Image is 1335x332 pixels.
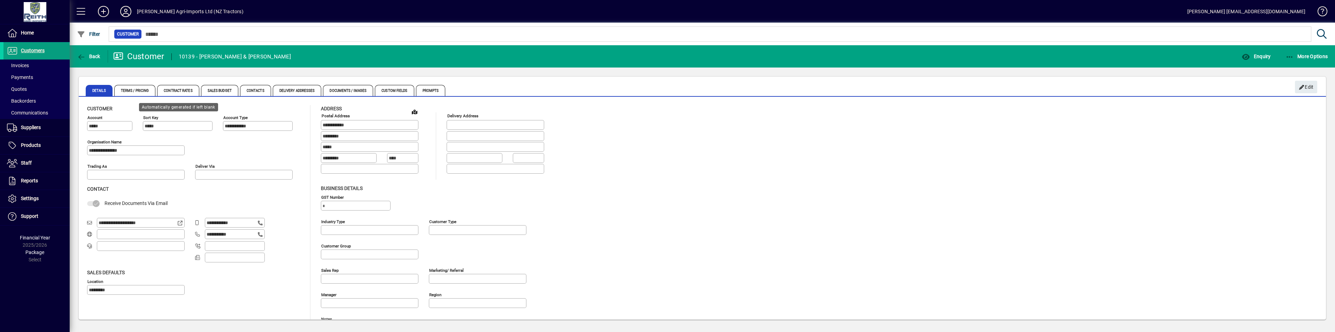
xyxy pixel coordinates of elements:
a: View on map [409,106,420,117]
mat-label: Customer group [321,243,351,248]
mat-label: Marketing/ Referral [429,268,464,272]
div: Customer [113,51,164,62]
span: Package [25,250,44,255]
span: Prompts [416,85,446,96]
a: Knowledge Base [1312,1,1326,24]
span: Customer [117,31,139,38]
button: Edit [1295,81,1317,93]
span: Payments [7,74,33,80]
span: Customers [21,48,45,53]
span: Staff [21,160,32,166]
a: Reports [3,172,70,190]
mat-label: Notes [321,316,332,321]
mat-label: Organisation name [87,140,122,144]
mat-label: Sort key [143,115,158,120]
button: Back [75,50,102,63]
a: Home [3,24,70,42]
span: Settings [21,196,39,201]
span: Documents / Images [323,85,373,96]
mat-label: Region [429,292,441,297]
a: Invoices [3,60,70,71]
span: Home [21,30,34,35]
button: Enquiry [1240,50,1272,63]
a: Communications [3,107,70,119]
span: Address [321,106,342,111]
mat-label: Manager [321,292,337,297]
span: Backorders [7,98,36,104]
span: Invoices [7,63,29,68]
span: Sales Budget [201,85,238,96]
span: Contacts [240,85,271,96]
mat-label: Customer type [429,219,456,224]
a: Settings [3,190,70,207]
span: Terms / Pricing [114,85,156,96]
span: Details [86,85,113,96]
span: Edit [1299,81,1314,93]
a: Staff [3,155,70,172]
mat-label: Account [87,115,102,120]
mat-label: GST Number [321,195,344,199]
span: Reports [21,178,38,183]
button: Profile [115,5,137,18]
span: Contract Rates [157,85,199,96]
mat-label: Industry type [321,219,345,224]
mat-label: Sales rep [321,268,339,272]
span: Delivery Addresses [273,85,322,96]
div: [PERSON_NAME] [EMAIL_ADDRESS][DOMAIN_NAME] [1187,6,1305,17]
div: Automatically generated if left blank [139,103,218,111]
a: Support [3,208,70,225]
button: Filter [75,28,102,40]
span: Custom Fields [375,85,414,96]
span: Products [21,142,41,148]
span: Customer [87,106,113,111]
mat-label: Location [87,279,103,284]
span: Suppliers [21,125,41,130]
span: Enquiry [1242,54,1271,59]
a: Suppliers [3,119,70,136]
span: Quotes [7,86,27,92]
mat-label: Deliver via [195,164,215,169]
a: Quotes [3,83,70,95]
div: 10139 - [PERSON_NAME] & [PERSON_NAME] [179,51,291,62]
a: Payments [3,71,70,83]
app-page-header-button: Back [70,50,108,63]
mat-label: Trading as [87,164,107,169]
span: Contact [87,186,109,192]
span: Business details [321,185,363,191]
button: Add [92,5,115,18]
span: Filter [77,31,100,37]
div: [PERSON_NAME] Agri-Imports Ltd (NZ Tractors) [137,6,244,17]
span: Support [21,213,38,219]
span: More Options [1286,54,1328,59]
span: Sales defaults [87,270,125,275]
span: Communications [7,110,48,116]
span: Receive Documents Via Email [105,200,168,206]
span: Financial Year [20,235,50,240]
a: Backorders [3,95,70,107]
a: Products [3,137,70,154]
span: Back [77,54,100,59]
button: More Options [1284,50,1330,63]
mat-label: Account Type [223,115,248,120]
